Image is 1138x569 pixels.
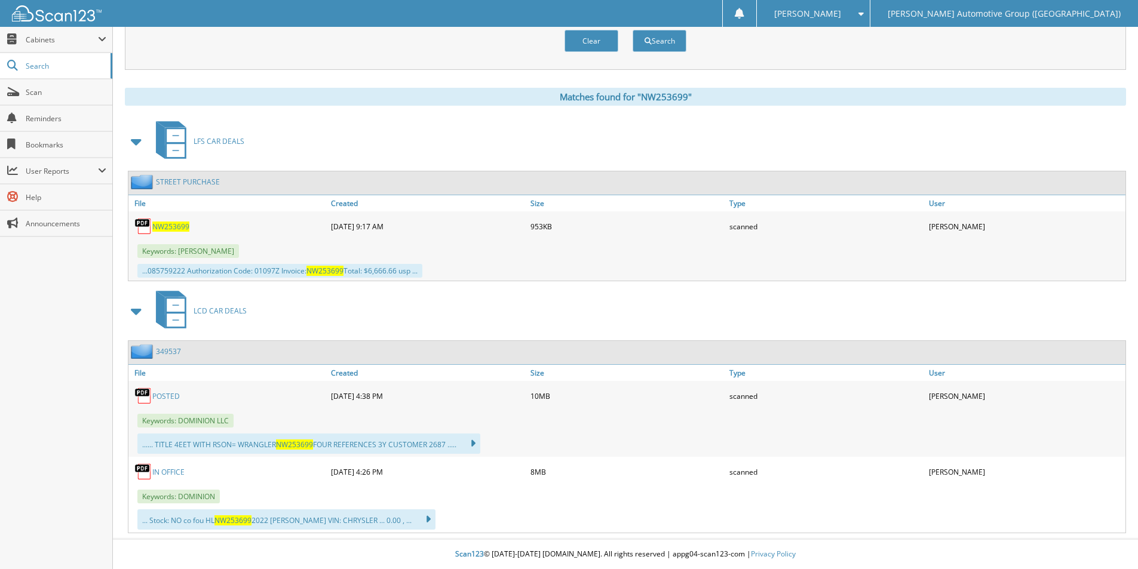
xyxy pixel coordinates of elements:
[527,384,727,408] div: 10MB
[137,509,435,530] div: ... Stock: NO co fou HL 2022 [PERSON_NAME] VIN: CHRYSLER ... 0.00 , ...
[726,195,926,211] a: Type
[134,217,152,235] img: PDF.png
[926,214,1125,238] div: [PERSON_NAME]
[152,222,189,232] a: NW253699
[128,195,328,211] a: File
[152,467,185,477] a: IN OFFICE
[751,549,796,559] a: Privacy Policy
[926,460,1125,484] div: [PERSON_NAME]
[926,195,1125,211] a: User
[455,549,484,559] span: Scan123
[194,306,247,316] span: LCD CAR DEALS
[888,10,1121,17] span: [PERSON_NAME] Automotive Group ([GEOGRAPHIC_DATA])
[156,346,181,356] a: 349537
[774,10,841,17] span: [PERSON_NAME]
[128,365,328,381] a: File
[125,88,1126,106] div: Matches found for "NW253699"
[26,140,106,150] span: Bookmarks
[137,244,239,258] span: Keywords: [PERSON_NAME]
[134,387,152,405] img: PDF.png
[726,214,926,238] div: scanned
[926,384,1125,408] div: [PERSON_NAME]
[926,365,1125,381] a: User
[26,35,98,45] span: Cabinets
[149,287,247,334] a: LCD CAR DEALS
[565,30,618,52] button: Clear
[26,113,106,124] span: Reminders
[726,460,926,484] div: scanned
[328,365,527,381] a: Created
[26,192,106,202] span: Help
[26,219,106,229] span: Announcements
[137,490,220,503] span: Keywords: DOMINION
[527,460,727,484] div: 8MB
[527,214,727,238] div: 953KB
[328,195,527,211] a: Created
[328,460,527,484] div: [DATE] 4:26 PM
[12,5,102,21] img: scan123-logo-white.svg
[726,384,926,408] div: scanned
[149,118,244,165] a: LFS CAR DEALS
[726,365,926,381] a: Type
[137,264,422,278] div: ...085759222 Authorization Code: 01097Z Invoice: Total: $6,666.66 usp ...
[26,87,106,97] span: Scan
[131,174,156,189] img: folder2.png
[156,177,220,187] a: STREET PURCHASE
[134,463,152,481] img: PDF.png
[328,384,527,408] div: [DATE] 4:38 PM
[328,214,527,238] div: [DATE] 9:17 AM
[276,439,313,450] span: NW253699
[152,391,180,401] a: POSTED
[1078,512,1138,569] iframe: Chat Widget
[137,414,234,427] span: Keywords: DOMINION LLC
[131,344,156,359] img: folder2.png
[527,195,727,211] a: Size
[194,136,244,146] span: LFS CAR DEALS
[26,61,105,71] span: Search
[214,515,251,525] span: NW253699
[113,540,1138,569] div: © [DATE]-[DATE] [DOMAIN_NAME]. All rights reserved | appg04-scan123-com |
[306,266,343,276] span: NW253699
[26,166,98,176] span: User Reports
[633,30,686,52] button: Search
[137,433,480,454] div: ...... TITLE 4EET WITH RSON= WRANGLER FOUR REFERENCES 3Y CUSTOMER 2687 .....
[527,365,727,381] a: Size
